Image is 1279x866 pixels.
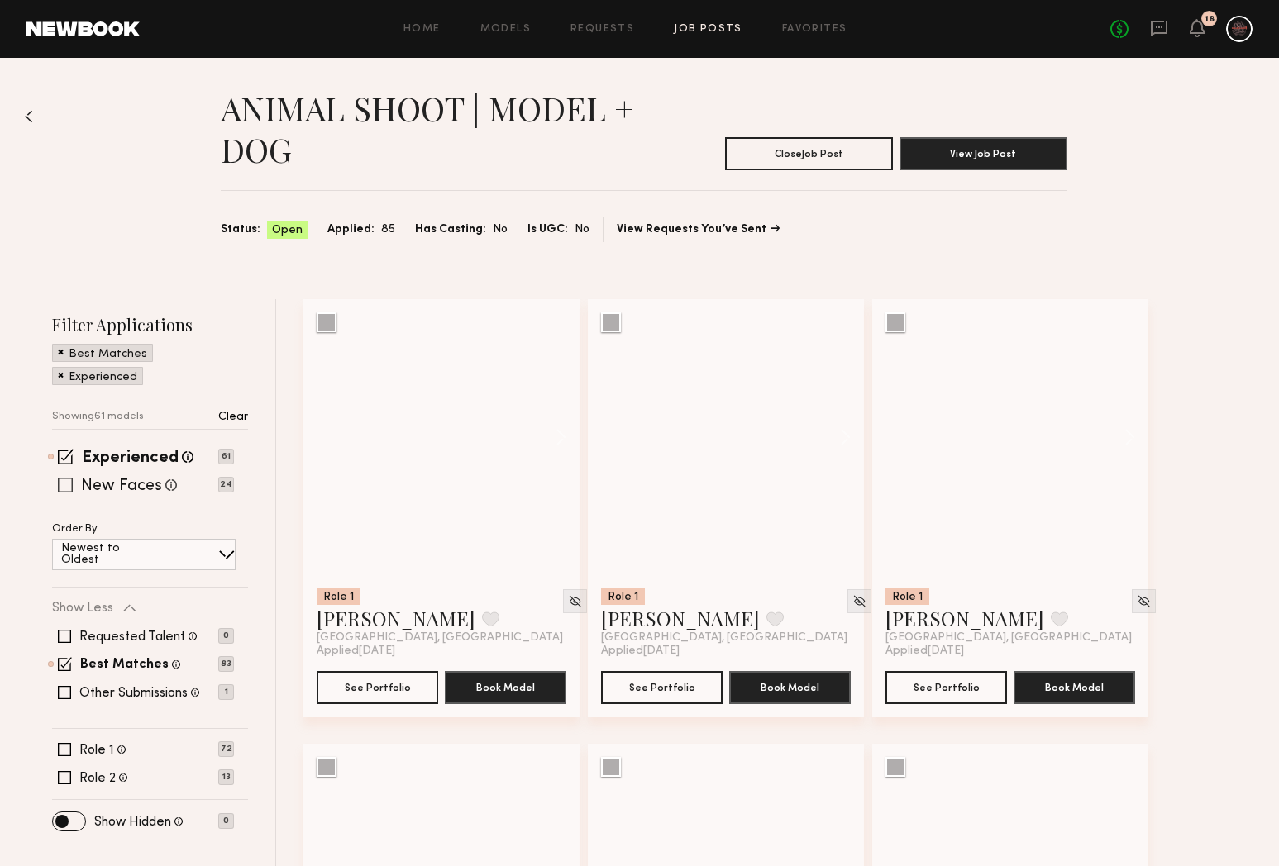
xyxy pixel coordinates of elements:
[601,631,847,645] span: [GEOGRAPHIC_DATA], [GEOGRAPHIC_DATA]
[69,349,147,360] p: Best Matches
[218,412,248,423] p: Clear
[61,543,160,566] p: Newest to Oldest
[52,313,248,335] h2: Filter Applications
[729,679,851,693] a: Book Model
[94,816,171,829] label: Show Hidden
[79,744,114,757] label: Role 1
[381,221,395,239] span: 85
[317,645,566,658] div: Applied [DATE]
[52,602,113,615] p: Show Less
[218,477,234,492] p: 24
[272,222,303,239] span: Open
[80,659,169,672] label: Best Matches
[570,24,634,35] a: Requests
[79,772,116,785] label: Role 2
[885,605,1044,631] a: [PERSON_NAME]
[601,605,760,631] a: [PERSON_NAME]
[885,645,1135,658] div: Applied [DATE]
[900,137,1067,170] button: View Job Post
[81,478,162,495] label: New Faces
[327,221,375,239] span: Applied:
[674,24,742,35] a: Job Posts
[493,221,508,239] span: No
[527,221,568,239] span: Is UGC:
[317,605,475,631] a: [PERSON_NAME]
[445,671,566,704] button: Book Model
[568,594,582,608] img: Unhide Model
[601,645,851,658] div: Applied [DATE]
[218,684,234,700] p: 1
[317,671,438,704] button: See Portfolio
[725,137,893,170] button: CloseJob Post
[52,412,144,422] p: Showing 61 models
[1137,594,1151,608] img: Unhide Model
[218,656,234,672] p: 83
[403,24,441,35] a: Home
[82,450,179,467] label: Experienced
[1014,671,1135,704] button: Book Model
[415,221,486,239] span: Has Casting:
[480,24,531,35] a: Models
[601,671,723,704] button: See Portfolio
[79,630,185,644] label: Requested Talent
[575,221,589,239] span: No
[218,628,234,644] p: 0
[52,524,98,535] p: Order By
[617,224,780,236] a: View Requests You’ve Sent
[601,588,645,605] div: Role 1
[218,741,234,757] p: 72
[218,769,234,785] p: 13
[852,594,866,608] img: Unhide Model
[317,631,563,645] span: [GEOGRAPHIC_DATA], [GEOGRAPHIC_DATA]
[218,813,234,829] p: 0
[445,679,566,693] a: Book Model
[1014,679,1135,693] a: Book Model
[218,449,234,464] p: 61
[885,631,1132,645] span: [GEOGRAPHIC_DATA], [GEOGRAPHIC_DATA]
[25,110,33,123] img: Back to previous page
[885,588,929,605] div: Role 1
[1205,15,1215,24] div: 18
[782,24,847,35] a: Favorites
[221,221,260,239] span: Status:
[885,671,1007,704] button: See Portfolio
[79,687,188,700] label: Other Submissions
[221,88,644,170] h1: ANIMAL SHOOT | MODEL + DOG
[317,588,360,605] div: Role 1
[729,671,851,704] button: Book Model
[69,372,137,383] p: Experienced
